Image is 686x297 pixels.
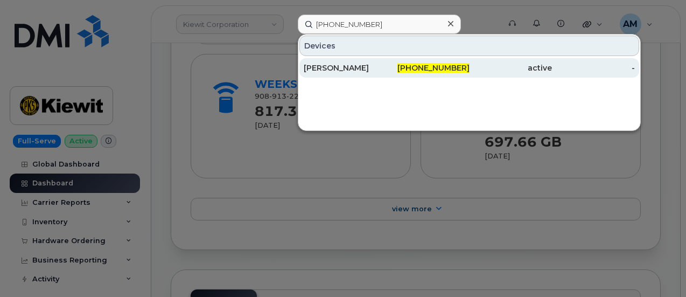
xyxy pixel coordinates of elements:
div: Devices [299,36,639,56]
span: [PHONE_NUMBER] [397,63,470,73]
a: [PERSON_NAME][PHONE_NUMBER]active- [299,58,639,78]
div: active [470,63,552,73]
div: [PERSON_NAME] [304,63,387,73]
iframe: Messenger Launcher [639,250,678,289]
input: Find something... [298,15,461,34]
div: - [552,63,635,73]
